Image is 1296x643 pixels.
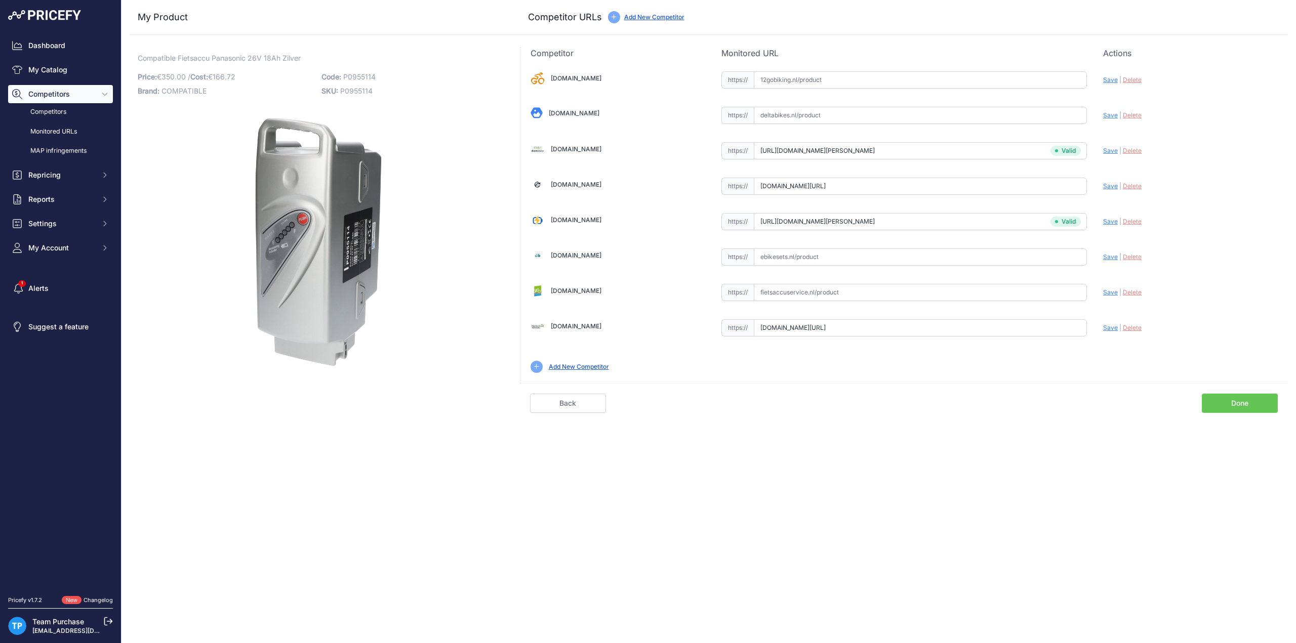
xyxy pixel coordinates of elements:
span: Delete [1123,111,1142,119]
p: Actions [1103,47,1278,59]
input: deltabikes.nl/product [754,107,1087,124]
a: [DOMAIN_NAME] [551,74,601,82]
a: Monitored URLs [8,123,113,141]
span: Delete [1123,324,1142,331]
span: / € [188,72,235,81]
img: Pricefy Logo [8,10,81,20]
button: Reports [8,190,113,208]
span: | [1119,253,1121,261]
span: | [1119,218,1121,225]
h3: Competitor URLs [528,10,602,24]
p: Competitor [531,47,705,59]
input: e-bikeaccu.nl/product [754,178,1087,195]
span: COMPATIBLE [161,87,207,95]
span: Delete [1123,147,1142,154]
input: ebikesets.nl/product [754,248,1087,266]
span: https:// [721,248,754,266]
span: Cost: [190,72,208,81]
nav: Sidebar [8,36,113,584]
span: | [1119,288,1121,296]
button: Settings [8,215,113,233]
span: Save [1103,182,1118,190]
span: Reports [28,194,95,204]
span: https:// [721,178,754,195]
a: Competitors [8,103,113,121]
span: Brand: [138,87,159,95]
input: 12gobiking.nl/product [754,71,1087,89]
a: My Catalog [8,61,113,79]
span: | [1119,324,1121,331]
a: [DOMAIN_NAME] [551,216,601,224]
span: Delete [1123,218,1142,225]
span: My Account [28,243,95,253]
span: Save [1103,111,1118,119]
a: Alerts [8,279,113,297]
span: Code: [321,72,341,81]
a: [DOMAIN_NAME] [551,322,601,330]
span: https:// [721,213,754,230]
span: Save [1103,76,1118,83]
a: Suggest a feature [8,318,113,336]
span: Settings [28,219,95,229]
span: 350.00 [161,72,186,81]
input: doctibike.com/product [754,142,1087,159]
span: SKU: [321,87,338,95]
span: Competitors [28,89,95,99]
a: [DOMAIN_NAME] [551,181,601,188]
a: [EMAIL_ADDRESS][DOMAIN_NAME] [32,627,138,634]
button: Repricing [8,166,113,184]
a: Changelog [84,596,113,604]
span: | [1119,147,1121,154]
span: Price: [138,72,157,81]
span: https:// [721,142,754,159]
span: | [1119,111,1121,119]
a: Team Purchase [32,617,84,626]
a: Add New Competitor [549,363,609,370]
a: [DOMAIN_NAME] [551,145,601,153]
a: MAP infringements [8,142,113,160]
a: Dashboard [8,36,113,55]
span: https:// [721,284,754,301]
span: Repricing [28,170,95,180]
a: [DOMAIN_NAME] [549,109,599,117]
p: € [138,70,315,84]
span: 166.72 [213,72,235,81]
input: e-bikeaccuspecialist.nl/product [754,213,1087,230]
a: Add New Competitor [624,13,684,21]
span: https:// [721,107,754,124]
span: Save [1103,253,1118,261]
div: Pricefy v1.7.2 [8,596,42,605]
span: Save [1103,147,1118,154]
input: fietsaccuservice.nl/product [754,284,1087,301]
span: Compatible Fietsaccu Panasonic 26V 18Ah Zilver [138,52,301,64]
span: Delete [1123,182,1142,190]
span: New [62,596,82,605]
span: Delete [1123,288,1142,296]
a: [DOMAIN_NAME] [551,287,601,294]
span: Delete [1123,76,1142,83]
span: Save [1103,218,1118,225]
span: Save [1103,288,1118,296]
span: | [1119,76,1121,83]
span: Save [1103,324,1118,331]
span: P0955114 [340,87,373,95]
a: [DOMAIN_NAME] [551,251,601,259]
span: | [1119,182,1121,190]
span: https:// [721,319,754,336]
button: My Account [8,239,113,257]
input: fietsaccuwinkel.nl/product [754,319,1087,336]
a: Back [530,394,606,413]
button: Competitors [8,85,113,103]
a: Done [1202,394,1278,413]
span: P0955114 [343,72,376,81]
span: https:// [721,71,754,89]
span: Delete [1123,253,1142,261]
p: Monitored URL [721,47,1087,59]
h3: My Product [138,10,500,24]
